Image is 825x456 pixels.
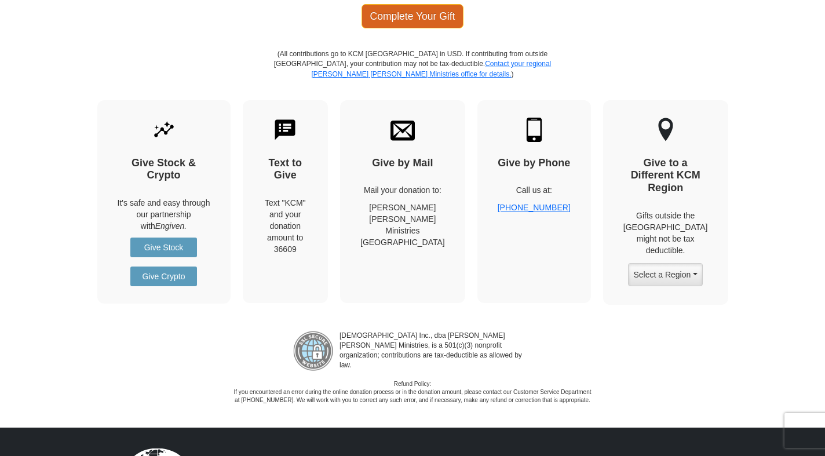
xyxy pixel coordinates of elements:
[273,49,552,100] p: (All contributions go to KCM [GEOGRAPHIC_DATA] in USD. If contributing from outside [GEOGRAPHIC_D...
[263,157,308,182] h4: Text to Give
[623,210,708,256] p: Gifts outside the [GEOGRAPHIC_DATA] might not be tax deductible.
[118,157,210,182] h4: Give Stock & Crypto
[311,60,551,78] a: Contact your regional [PERSON_NAME] [PERSON_NAME] Ministries office for details.
[390,118,415,142] img: envelope.svg
[118,197,210,232] p: It's safe and easy through our partnership with
[293,331,334,371] img: refund-policy
[263,197,308,255] div: Text "KCM" and your donation amount to 36609
[362,4,464,28] span: Complete Your Gift
[522,118,546,142] img: mobile.svg
[623,157,708,195] h4: Give to a Different KCM Region
[498,184,571,196] p: Call us at:
[130,267,197,286] a: Give Crypto
[334,331,532,371] p: [DEMOGRAPHIC_DATA] Inc., dba [PERSON_NAME] [PERSON_NAME] Ministries, is a 501(c)(3) nonprofit org...
[498,203,571,212] a: [PHONE_NUMBER]
[152,118,176,142] img: give-by-stock.svg
[360,157,445,170] h4: Give by Mail
[155,221,187,231] i: Engiven.
[498,157,571,170] h4: Give by Phone
[628,263,702,286] button: Select a Region
[130,238,197,257] a: Give Stock
[658,118,674,142] img: other-region
[360,184,445,196] p: Mail your donation to:
[360,202,445,248] p: [PERSON_NAME] [PERSON_NAME] Ministries [GEOGRAPHIC_DATA]
[273,118,297,142] img: text-to-give.svg
[233,380,592,405] p: Refund Policy: If you encountered an error during the online donation process or in the donation ...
